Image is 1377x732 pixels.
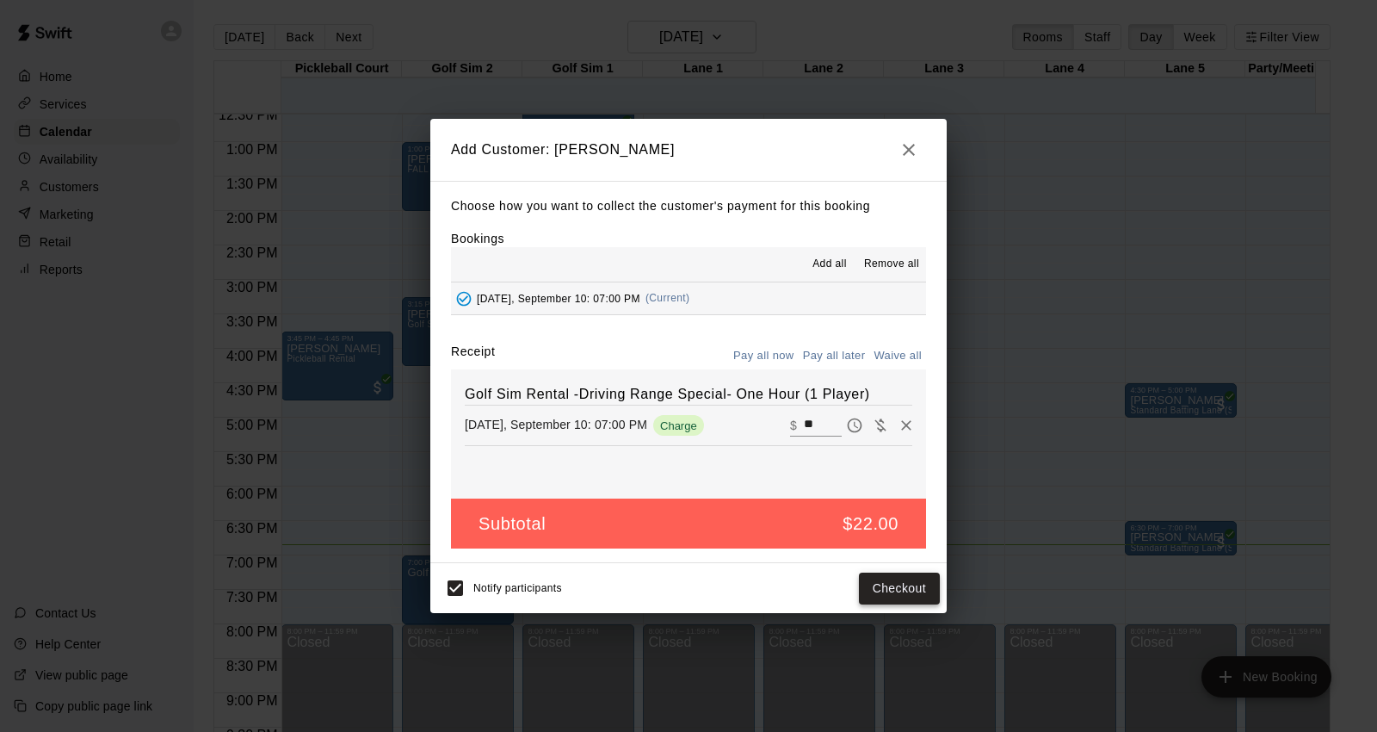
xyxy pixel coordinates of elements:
span: Notify participants [473,583,562,595]
label: Bookings [451,232,504,245]
button: Remove all [857,251,926,278]
button: Pay all later [799,343,870,369]
button: Checkout [859,573,940,605]
p: Choose how you want to collect the customer's payment for this booking [451,195,926,217]
button: Added - Collect Payment[DATE], September 10: 07:00 PM(Current) [451,282,926,314]
button: Waive all [869,343,926,369]
span: [DATE], September 10: 07:00 PM [477,292,640,304]
button: Add all [802,251,857,278]
span: Waive payment [868,417,893,431]
p: $ [790,417,797,434]
span: (Current) [645,292,690,304]
label: Receipt [451,343,495,369]
span: Add all [812,256,847,273]
p: [DATE], September 10: 07:00 PM [465,416,647,433]
button: Added - Collect Payment [451,286,477,312]
h5: Subtotal [479,512,546,536]
button: Remove [893,413,919,438]
span: Charge [653,419,704,432]
h5: $22.00 [843,512,898,536]
span: Remove all [864,256,919,273]
h2: Add Customer: [PERSON_NAME] [430,119,947,181]
h6: Golf Sim Rental -Driving Range Special- One Hour (1 Player) [465,383,912,406]
button: Pay all now [729,343,799,369]
span: Pay later [842,417,868,431]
